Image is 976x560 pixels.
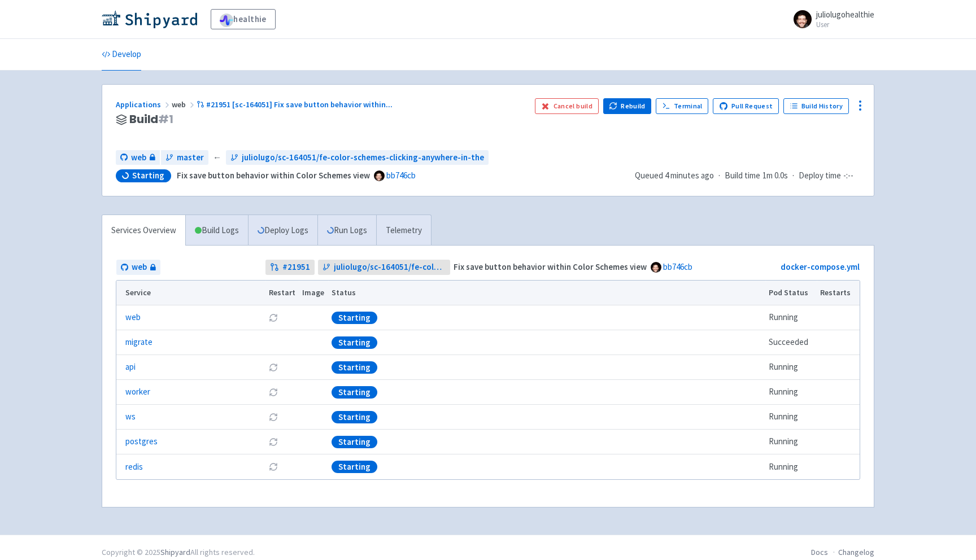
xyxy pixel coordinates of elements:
[787,10,874,28] a: juliolugohealthie User
[816,9,874,20] span: juliolugohealthie
[765,330,817,355] td: Succeeded
[161,150,208,165] a: master
[328,281,765,305] th: Status
[125,461,143,474] a: redis
[125,435,158,448] a: postgres
[334,261,446,274] span: juliolugo/sc-164051/fe-color-schemes-clicking-anywhere-in-the
[762,169,788,182] span: 1m 0.0s
[116,281,265,305] th: Service
[332,361,377,374] div: Starting
[332,436,377,448] div: Starting
[843,169,853,182] span: -:--
[765,380,817,405] td: Running
[269,462,278,471] button: Restart pod
[102,39,141,71] a: Develop
[454,261,647,272] strong: Fix save button behavior within Color Schemes view
[242,151,484,164] span: juliolugo/sc-164051/fe-color-schemes-clicking-anywhere-in-the
[799,169,841,182] span: Deploy time
[765,454,817,479] td: Running
[318,260,451,275] a: juliolugo/sc-164051/fe-color-schemes-clicking-anywhere-in-the
[299,281,328,305] th: Image
[635,169,860,182] div: · ·
[603,98,652,114] button: Rebuild
[160,547,190,557] a: Shipyard
[811,547,828,557] a: Docs
[177,170,370,181] strong: Fix save button behavior within Color Schemes view
[386,170,416,181] a: bb746cb
[206,99,393,110] span: #21951 [sc-164051] Fix save button behavior within ...
[816,21,874,28] small: User
[116,260,160,275] a: web
[125,336,152,349] a: migrate
[213,151,221,164] span: ←
[102,546,255,558] div: Copyright © 2025 All rights reserved.
[265,281,299,305] th: Restart
[781,261,860,272] a: docker-compose.yml
[269,413,278,422] button: Restart pod
[158,111,173,127] span: # 1
[765,405,817,430] td: Running
[332,312,377,324] div: Starting
[116,150,160,165] a: web
[725,169,760,182] span: Build time
[125,386,150,399] a: worker
[765,355,817,380] td: Running
[129,113,173,126] span: Build
[132,170,164,181] span: Starting
[265,260,315,275] a: #21951
[635,170,714,181] span: Queued
[765,281,817,305] th: Pod Status
[332,461,377,473] div: Starting
[197,99,394,110] a: #21951 [sc-164051] Fix save button behavior within...
[226,150,489,165] a: juliolugo/sc-164051/fe-color-schemes-clicking-anywhere-in-the
[665,170,714,181] time: 4 minutes ago
[332,336,377,349] div: Starting
[269,438,278,447] button: Restart pod
[282,261,310,274] strong: # 21951
[332,411,377,423] div: Starting
[765,430,817,454] td: Running
[765,305,817,330] td: Running
[332,386,377,399] div: Starting
[125,361,136,374] a: api
[535,98,599,114] button: Cancel build
[248,215,317,246] a: Deploy Logs
[656,98,708,114] a: Terminal
[177,151,204,164] span: master
[269,388,278,397] button: Restart pod
[783,98,849,114] a: Build History
[376,215,431,246] a: Telemetry
[317,215,376,246] a: Run Logs
[102,215,185,246] a: Services Overview
[131,151,146,164] span: web
[838,547,874,557] a: Changelog
[125,311,141,324] a: web
[211,9,276,29] a: healthie
[132,261,147,274] span: web
[269,363,278,372] button: Restart pod
[663,261,692,272] a: bb746cb
[713,98,779,114] a: Pull Request
[125,410,136,423] a: ws
[116,99,172,110] a: Applications
[269,313,278,322] button: Restart pod
[186,215,248,246] a: Build Logs
[172,99,197,110] span: web
[817,281,860,305] th: Restarts
[102,10,197,28] img: Shipyard logo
